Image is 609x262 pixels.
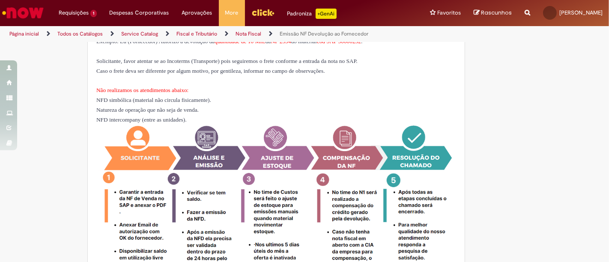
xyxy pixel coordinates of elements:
span: . [210,97,211,103]
span: Requisições [59,9,89,17]
a: Nota Fiscal [236,30,261,37]
span: NF 2554 [271,38,291,45]
span: 1 [90,10,97,17]
span: Natureza de operação que não seja de venda. [96,107,199,113]
img: click_logo_yellow_360x200.png [251,6,275,19]
span: More [225,9,239,17]
span: . [185,116,186,123]
ul: Trilhas de página [6,26,400,42]
a: Fiscal e Tributário [176,30,217,37]
a: Página inicial [9,30,39,37]
a: Service Catalog [121,30,158,37]
span: quantidade de 10 MIL [215,38,266,45]
span: Não realizamos os atendimentos abaixo: [96,87,188,93]
span: [PERSON_NAME] [559,9,603,16]
span: Despesas Corporativas [110,9,169,17]
p: +GenAi [316,9,337,19]
span: Exemplo: Eu (Fornecedor) Autorizo a devolução da da do material . [96,38,362,45]
span: NFD intercompany (entre as unidades) [96,116,185,123]
span: Solicitante, favor atentar se ao Incoterms (Transporte) pois seguiremos o frete conforme a entrad... [96,58,358,74]
img: ServiceNow [1,4,45,21]
a: Rascunhos [474,9,512,17]
span: cód SAP 50000232 [317,38,361,45]
a: Emissão NF Devolução ao Fornecedor [280,30,368,37]
span: NFD simbólica (material não circula fisicamente) [96,97,211,103]
span: Aprovações [182,9,212,17]
span: Rascunhos [481,9,512,17]
a: Todos os Catálogos [57,30,103,37]
div: Padroniza [287,9,337,19]
span: Favoritos [437,9,461,17]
